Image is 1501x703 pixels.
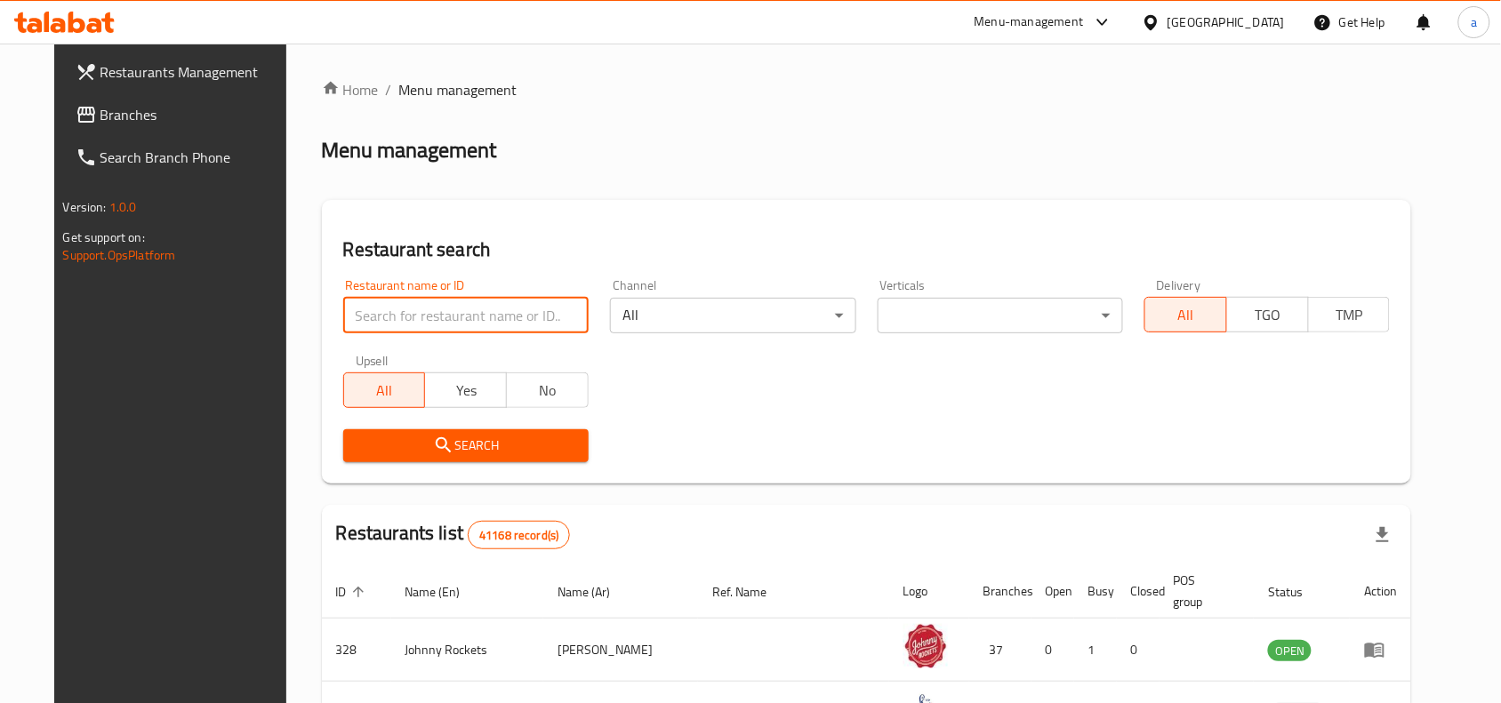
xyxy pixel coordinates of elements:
[1117,564,1160,619] th: Closed
[514,378,582,403] span: No
[63,244,176,267] a: Support.OpsPlatform
[61,136,305,179] a: Search Branch Phone
[405,581,484,603] span: Name (En)
[1471,12,1477,32] span: a
[391,619,544,682] td: Johnny Rockets
[322,79,1412,100] nav: breadcrumb
[336,581,370,603] span: ID
[610,298,855,333] div: All
[343,298,589,333] input: Search for restaurant name or ID..
[1226,297,1309,332] button: TGO
[63,196,107,219] span: Version:
[1350,564,1411,619] th: Action
[322,619,391,682] td: 328
[63,226,145,249] span: Get support on:
[1074,564,1117,619] th: Busy
[889,564,969,619] th: Logo
[558,581,633,603] span: Name (Ar)
[351,378,419,403] span: All
[975,12,1084,33] div: Menu-management
[1031,564,1074,619] th: Open
[322,136,497,164] h2: Menu management
[1144,297,1227,332] button: All
[1174,570,1233,612] span: POS group
[399,79,518,100] span: Menu management
[100,147,291,168] span: Search Branch Phone
[1364,639,1397,660] div: Menu
[1031,619,1074,682] td: 0
[506,372,589,408] button: No
[432,378,500,403] span: Yes
[903,624,948,668] img: Johnny Rockets
[1117,619,1160,682] td: 0
[1268,641,1312,661] span: OPEN
[878,298,1123,333] div: ​
[336,520,571,549] h2: Restaurants list
[343,429,589,462] button: Search
[1308,297,1391,332] button: TMP
[543,619,698,682] td: [PERSON_NAME]
[100,104,291,125] span: Branches
[1157,279,1201,292] label: Delivery
[109,196,137,219] span: 1.0.0
[424,372,507,408] button: Yes
[1152,302,1220,328] span: All
[1268,640,1312,661] div: OPEN
[357,435,574,457] span: Search
[969,619,1031,682] td: 37
[61,51,305,93] a: Restaurants Management
[1234,302,1302,328] span: TGO
[1316,302,1384,328] span: TMP
[712,581,790,603] span: Ref. Name
[1074,619,1117,682] td: 1
[1361,514,1404,556] div: Export file
[469,527,569,544] span: 41168 record(s)
[61,93,305,136] a: Branches
[1168,12,1285,32] div: [GEOGRAPHIC_DATA]
[1268,581,1326,603] span: Status
[468,521,570,549] div: Total records count
[386,79,392,100] li: /
[343,236,1391,263] h2: Restaurant search
[356,355,389,367] label: Upsell
[343,372,426,408] button: All
[100,61,291,83] span: Restaurants Management
[322,79,379,100] a: Home
[969,564,1031,619] th: Branches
